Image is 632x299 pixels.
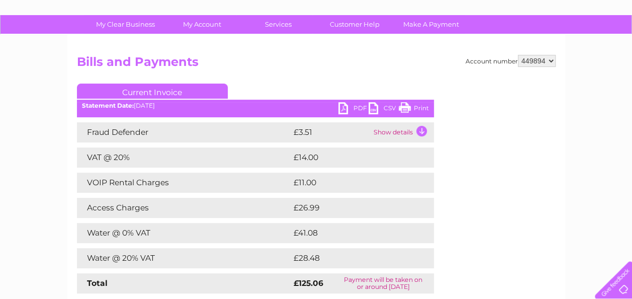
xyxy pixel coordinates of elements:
a: Water [455,43,474,50]
a: Blog [545,43,559,50]
td: £11.00 [291,173,412,193]
a: PDF [338,102,369,117]
a: Print [399,102,429,117]
td: Water @ 20% VAT [77,248,291,268]
td: £14.00 [291,147,413,168]
td: £28.48 [291,248,414,268]
td: £41.08 [291,223,413,243]
td: £3.51 [291,122,371,142]
a: Contact [565,43,590,50]
a: My Clear Business [84,15,167,34]
a: Telecoms [508,43,538,50]
a: Current Invoice [77,84,228,99]
td: £26.99 [291,198,414,218]
td: VAT @ 20% [77,147,291,168]
div: Clear Business is a trading name of Verastar Limited (registered in [GEOGRAPHIC_DATA] No. 3667643... [79,6,554,49]
td: Water @ 0% VAT [77,223,291,243]
div: Account number [466,55,556,67]
div: [DATE] [77,102,434,109]
a: Services [237,15,320,34]
strong: £125.06 [294,278,323,288]
a: 0333 014 3131 [442,5,512,18]
td: Access Charges [77,198,291,218]
a: Make A Payment [390,15,473,34]
img: logo.png [22,26,73,57]
a: Energy [480,43,502,50]
a: Log out [599,43,622,50]
h2: Bills and Payments [77,55,556,74]
a: CSV [369,102,399,117]
td: Show details [371,122,434,142]
b: Statement Date: [82,102,134,109]
strong: Total [87,278,108,288]
td: Fraud Defender [77,122,291,142]
td: Payment will be taken on or around [DATE] [333,273,434,293]
a: My Account [160,15,243,34]
td: VOIP Rental Charges [77,173,291,193]
a: Customer Help [313,15,396,34]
